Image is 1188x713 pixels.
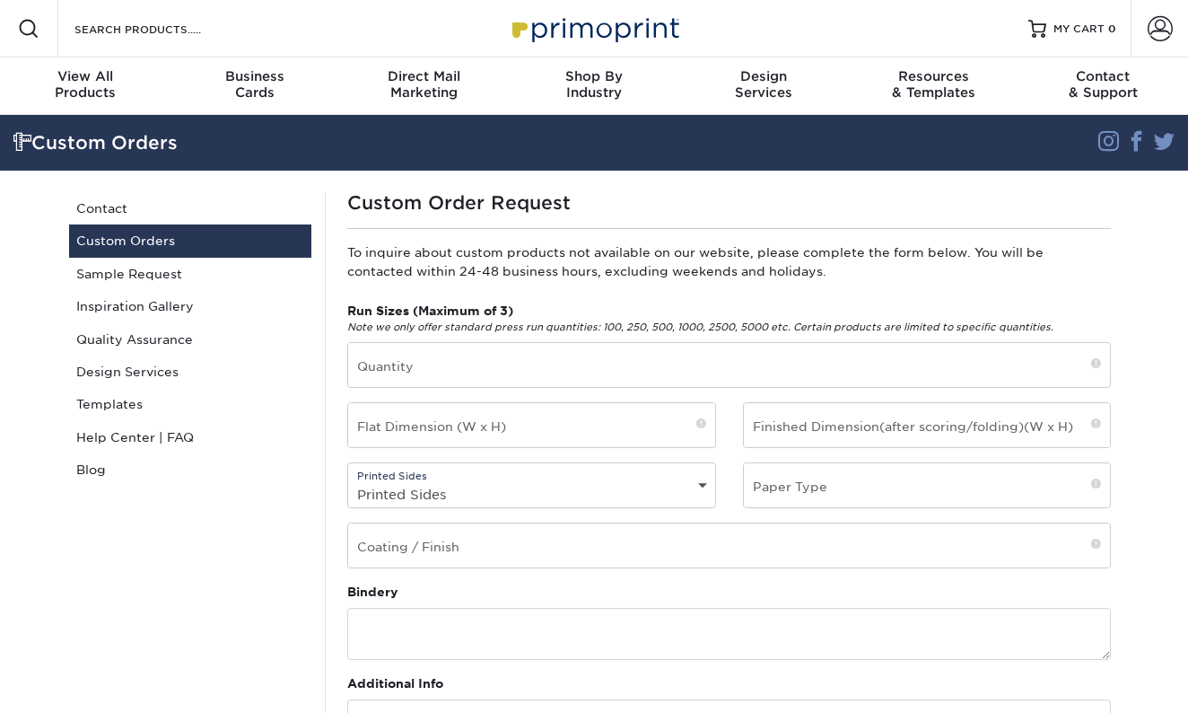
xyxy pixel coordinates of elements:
a: Contact [69,192,311,224]
div: Marketing [339,68,509,101]
a: Help Center | FAQ [69,421,311,453]
a: Blog [69,453,311,486]
a: Resources& Templates [849,57,1018,115]
strong: Bindery [347,585,398,599]
span: MY CART [1053,22,1105,37]
div: & Templates [849,68,1018,101]
input: SEARCH PRODUCTS..... [73,18,248,40]
strong: Run Sizes (Maximum of 3) [347,304,513,318]
a: Sample Request [69,258,311,290]
span: Resources [849,68,1018,84]
img: Primoprint [504,9,684,48]
a: DesignServices [679,57,849,115]
div: Services [679,68,849,101]
a: BusinessCards [170,57,339,115]
p: To inquire about custom products not available on our website, please complete the form below. Yo... [347,243,1111,280]
a: Direct MailMarketing [339,57,509,115]
span: Direct Mail [339,68,509,84]
span: Business [170,68,339,84]
em: Note we only offer standard press run quantities: 100, 250, 500, 1000, 2500, 5000 etc. Certain pr... [347,321,1053,333]
span: 0 [1108,22,1116,35]
a: Shop ByIndustry [509,57,678,115]
a: Quality Assurance [69,323,311,356]
a: Custom Orders [69,224,311,257]
span: Shop By [509,68,678,84]
div: & Support [1018,68,1188,101]
div: Cards [170,68,339,101]
strong: Additional Info [347,676,443,691]
a: Contact& Support [1018,57,1188,115]
div: Industry [509,68,678,101]
span: Contact [1018,68,1188,84]
h1: Custom Order Request [347,192,1111,214]
a: Templates [69,388,311,420]
a: Inspiration Gallery [69,290,311,322]
span: Design [679,68,849,84]
a: Design Services [69,356,311,388]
